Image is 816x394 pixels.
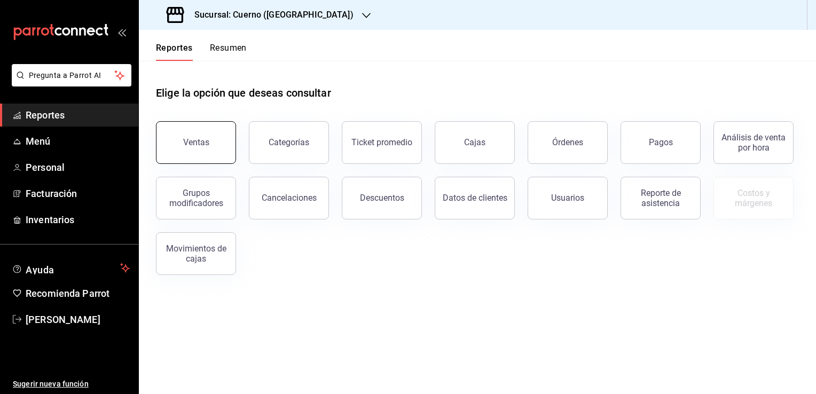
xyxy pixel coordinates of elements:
button: Reporte de asistencia [621,177,701,219]
div: Reporte de asistencia [627,188,694,208]
div: Costos y márgenes [720,188,787,208]
font: Personal [26,162,65,173]
div: Ventas [183,137,209,147]
div: Descuentos [360,193,404,203]
button: Pregunta a Parrot AI [12,64,131,86]
button: Contrata inventarios para ver este reporte [713,177,794,219]
div: Usuarios [551,193,584,203]
div: Cancelaciones [262,193,317,203]
font: Reportes [26,109,65,121]
div: Pagos [649,137,673,147]
div: Grupos modificadores [163,188,229,208]
div: Análisis de venta por hora [720,132,787,153]
span: Ayuda [26,262,116,274]
div: Categorías [269,137,309,147]
button: Análisis de venta por hora [713,121,794,164]
font: [PERSON_NAME] [26,314,100,325]
button: Cajas [435,121,515,164]
font: Sugerir nueva función [13,380,89,388]
button: Usuarios [528,177,608,219]
button: open_drawer_menu [117,28,126,36]
font: Inventarios [26,214,74,225]
button: Categorías [249,121,329,164]
button: Grupos modificadores [156,177,236,219]
button: Cancelaciones [249,177,329,219]
button: Descuentos [342,177,422,219]
div: Ticket promedio [351,137,412,147]
div: Datos de clientes [443,193,507,203]
font: Recomienda Parrot [26,288,109,299]
button: Ventas [156,121,236,164]
button: Pagos [621,121,701,164]
button: Órdenes [528,121,608,164]
h1: Elige la opción que deseas consultar [156,85,331,101]
div: Pestañas de navegación [156,43,247,61]
button: Datos de clientes [435,177,515,219]
span: Pregunta a Parrot AI [29,70,115,81]
button: Ticket promedio [342,121,422,164]
h3: Sucursal: Cuerno ([GEOGRAPHIC_DATA]) [186,9,354,21]
button: Movimientos de cajas [156,232,236,275]
font: Facturación [26,188,77,199]
font: Reportes [156,43,193,53]
font: Menú [26,136,51,147]
div: Cajas [464,137,485,147]
a: Pregunta a Parrot AI [7,77,131,89]
button: Resumen [210,43,247,61]
div: Órdenes [552,137,583,147]
div: Movimientos de cajas [163,243,229,264]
